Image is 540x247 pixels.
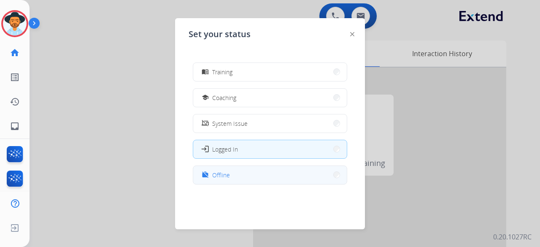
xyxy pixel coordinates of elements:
button: Offline [193,166,347,184]
mat-icon: inbox [10,121,20,131]
button: Coaching [193,89,347,107]
img: avatar [3,12,27,35]
span: Logged In [212,145,238,154]
mat-icon: menu_book [202,68,209,76]
span: Coaching [212,93,236,102]
img: close-button [350,32,354,36]
p: 0.20.1027RC [493,232,532,242]
button: Logged In [193,140,347,158]
mat-icon: home [10,48,20,58]
mat-icon: phonelink_off [202,120,209,127]
mat-icon: school [202,94,209,101]
span: Offline [212,171,230,179]
mat-icon: history [10,97,20,107]
mat-icon: list_alt [10,72,20,82]
span: Set your status [189,28,251,40]
span: Training [212,68,232,76]
button: Training [193,63,347,81]
button: System Issue [193,114,347,133]
span: System Issue [212,119,248,128]
mat-icon: login [201,145,209,153]
mat-icon: work_off [202,171,209,179]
